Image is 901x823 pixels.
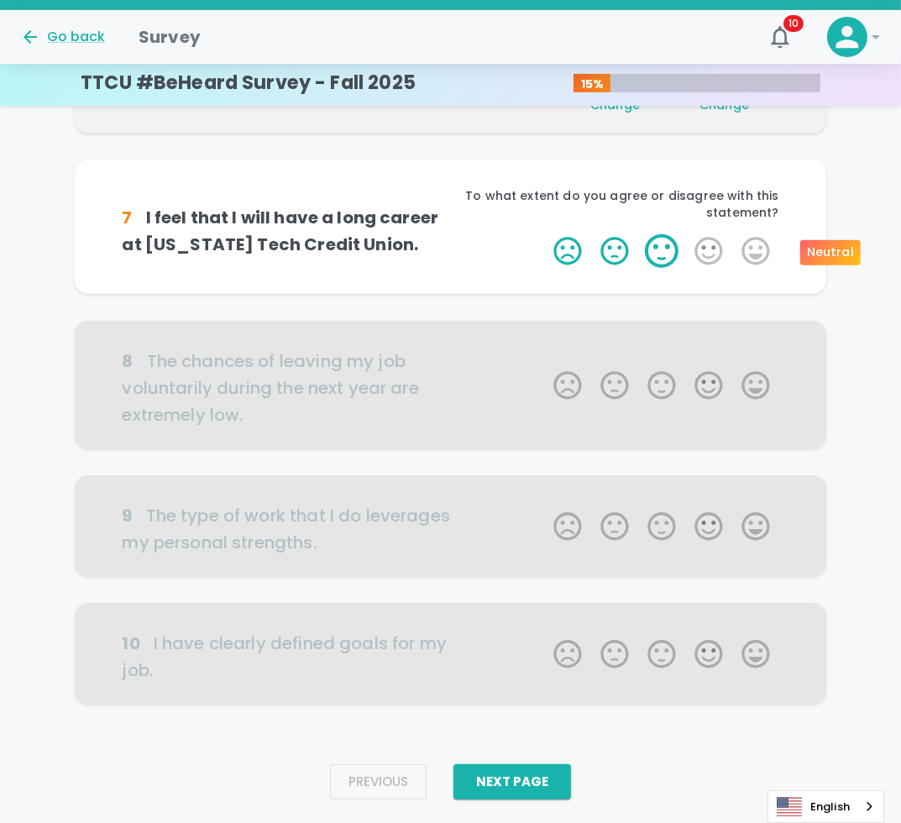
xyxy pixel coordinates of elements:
h6: I feel that I will have a long career at [US_STATE] Tech Credit Union. [122,204,450,258]
div: Language [767,790,884,823]
a: English [768,791,883,822]
span: 10 [783,15,804,32]
aside: Language selected: English [767,790,884,823]
p: 15% [574,76,610,92]
div: Neutral [800,240,861,265]
h4: TTCU #BeHeard Survey - Fall 2025 [81,71,416,95]
h1: Survey [139,24,201,50]
button: Next Page [453,764,571,799]
div: 7 [122,204,132,231]
button: Go back [20,27,105,47]
button: 10 [760,17,800,57]
p: To what extent do you agree or disagree with this statement? [451,187,779,221]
